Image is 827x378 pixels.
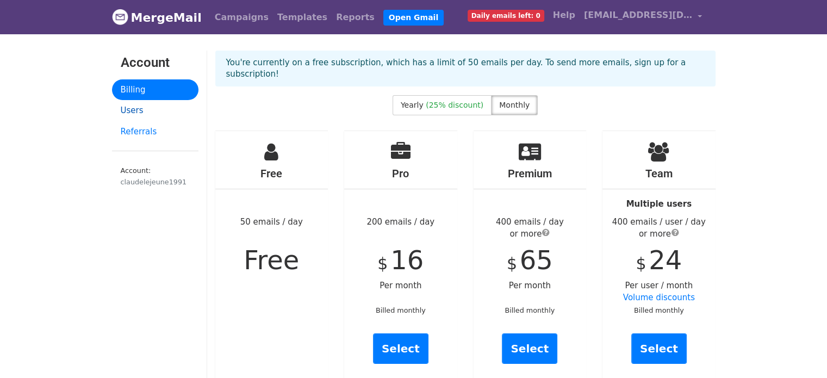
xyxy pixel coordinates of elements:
[121,166,190,187] small: Account:
[244,245,299,275] span: Free
[112,100,198,121] a: Users
[499,101,530,109] span: Monthly
[376,306,426,314] small: Billed monthly
[210,7,273,28] a: Campaigns
[112,79,198,101] a: Billing
[121,55,190,71] h3: Account
[121,177,190,187] div: claudelejeune1991
[468,10,544,22] span: Daily emails left: 0
[549,4,580,26] a: Help
[626,199,692,209] strong: Multiple users
[112,121,198,142] a: Referrals
[634,306,684,314] small: Billed monthly
[383,10,444,26] a: Open Gmail
[332,7,379,28] a: Reports
[273,7,332,28] a: Templates
[226,57,705,80] p: You're currently on a free subscription, which has a limit of 50 emails per day. To send more ema...
[373,333,428,364] a: Select
[623,293,695,302] a: Volume discounts
[507,254,517,273] span: $
[520,245,553,275] span: 65
[584,9,693,22] span: [EMAIL_ADDRESS][DOMAIN_NAME]
[773,326,827,378] div: Widget de chat
[580,4,707,30] a: [EMAIL_ADDRESS][DOMAIN_NAME]
[602,167,716,180] h4: Team
[112,9,128,25] img: MergeMail logo
[463,4,549,26] a: Daily emails left: 0
[502,333,557,364] a: Select
[112,6,202,29] a: MergeMail
[602,216,716,240] div: 400 emails / user / day or more
[377,254,388,273] span: $
[215,167,328,180] h4: Free
[773,326,827,378] iframe: Chat Widget
[636,254,646,273] span: $
[631,333,687,364] a: Select
[401,101,424,109] span: Yearly
[344,167,457,180] h4: Pro
[426,101,483,109] span: (25% discount)
[649,245,682,275] span: 24
[390,245,424,275] span: 16
[474,167,587,180] h4: Premium
[505,306,555,314] small: Billed monthly
[474,216,587,240] div: 400 emails / day or more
